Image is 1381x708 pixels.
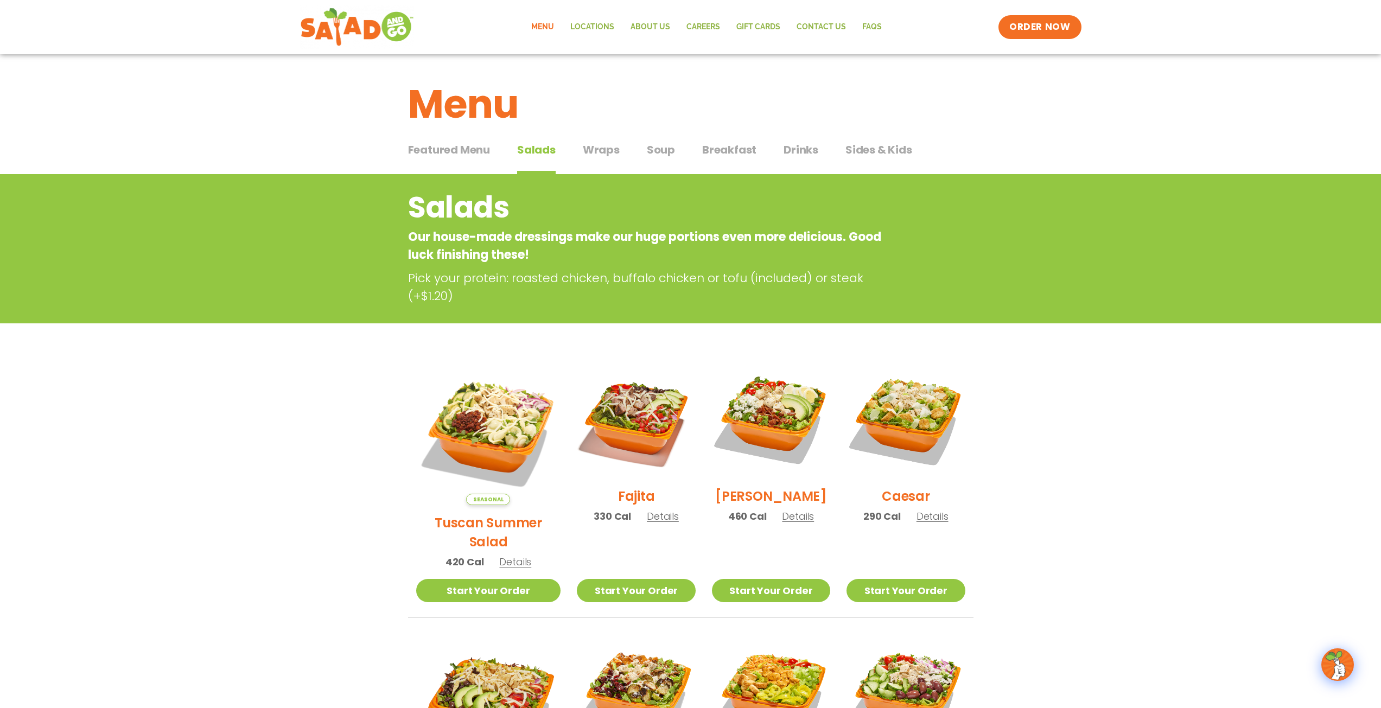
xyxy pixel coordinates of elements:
span: Sides & Kids [845,142,912,158]
a: About Us [622,15,678,40]
nav: Menu [523,15,890,40]
a: Contact Us [788,15,854,40]
img: Product photo for Fajita Salad [577,360,695,479]
h1: Menu [408,75,973,133]
span: Details [917,509,949,523]
h2: [PERSON_NAME] [715,487,827,506]
span: 330 Cal [594,509,631,524]
span: Salads [517,142,556,158]
span: Details [499,555,531,569]
span: ORDER NOW [1009,21,1070,34]
a: ORDER NOW [998,15,1081,39]
h2: Salads [408,186,886,229]
span: 420 Cal [446,554,484,569]
h2: Caesar [882,487,930,506]
a: Careers [678,15,728,40]
a: Start Your Order [712,579,830,602]
span: Drinks [784,142,818,158]
a: FAQs [854,15,890,40]
h2: Fajita [618,487,655,506]
img: Product photo for Tuscan Summer Salad [416,360,561,505]
a: GIFT CARDS [728,15,788,40]
img: Product photo for Caesar Salad [847,360,965,479]
a: Start Your Order [416,579,561,602]
a: Locations [562,15,622,40]
a: Start Your Order [847,579,965,602]
a: Start Your Order [577,579,695,602]
span: Seasonal [466,494,510,505]
span: Wraps [583,142,620,158]
span: 290 Cal [863,509,901,524]
img: new-SAG-logo-768×292 [300,5,415,49]
p: Our house-made dressings make our huge portions even more delicious. Good luck finishing these! [408,228,886,264]
h2: Tuscan Summer Salad [416,513,561,551]
span: Featured Menu [408,142,490,158]
img: Product photo for Cobb Salad [712,360,830,479]
p: Pick your protein: roasted chicken, buffalo chicken or tofu (included) or steak (+$1.20) [408,269,891,305]
span: Breakfast [702,142,756,158]
span: 460 Cal [728,509,767,524]
span: Soup [647,142,675,158]
a: Menu [523,15,562,40]
img: wpChatIcon [1322,649,1353,680]
div: Tabbed content [408,138,973,175]
span: Details [782,509,814,523]
span: Details [647,509,679,523]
